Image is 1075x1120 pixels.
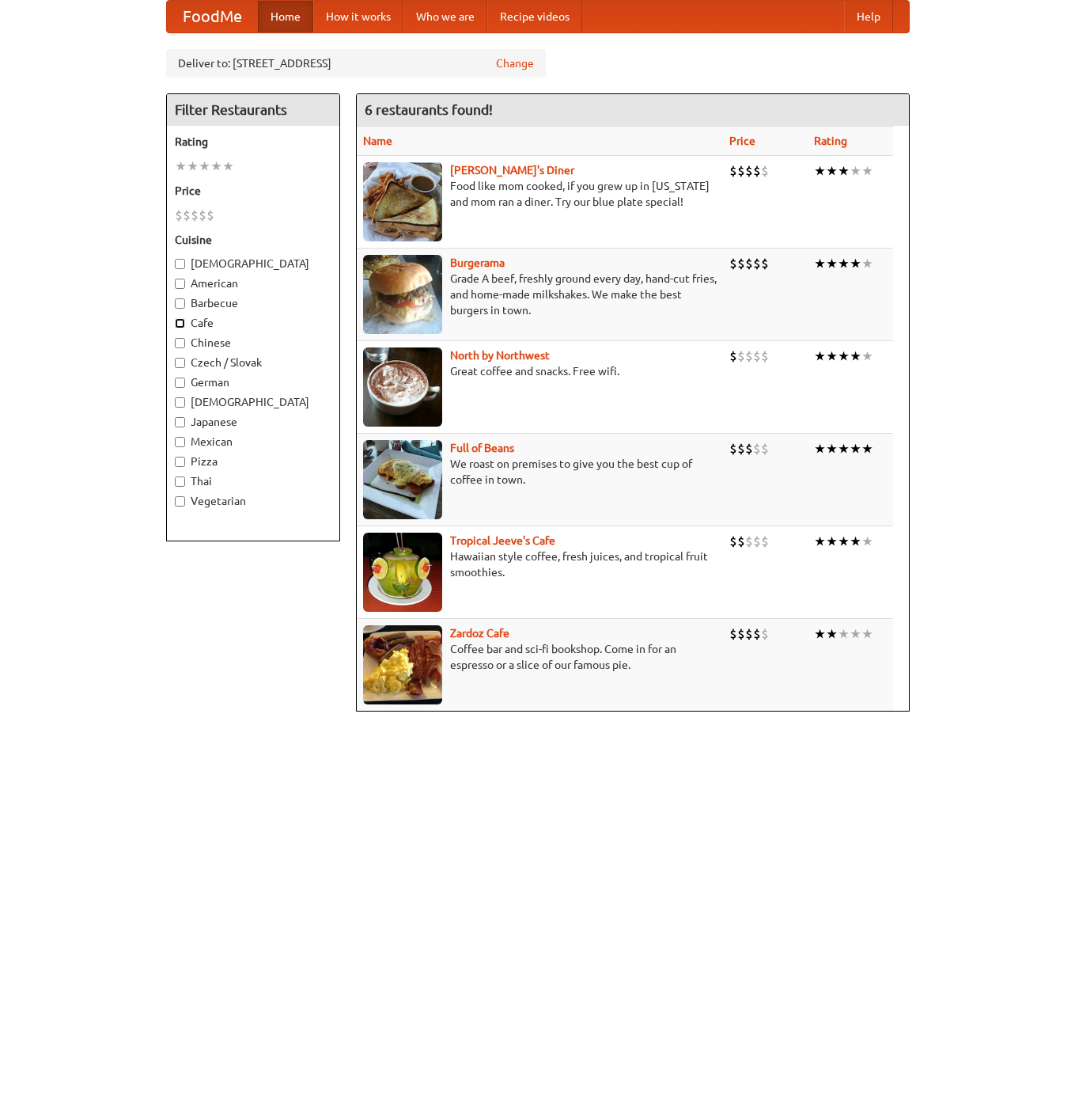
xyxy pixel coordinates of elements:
[175,275,331,291] label: American
[175,279,185,289] input: American
[313,1,403,32] a: How it works
[745,625,753,643] li: $
[175,397,185,408] input: [DEMOGRAPHIC_DATA]
[187,158,199,175] li: ★
[761,255,769,272] li: $
[363,549,717,580] p: Hawaiian style coffee, fresh juices, and tropical fruit smoothies.
[166,49,546,78] div: Deliver to: [STREET_ADDRESS]
[753,347,761,365] li: $
[191,207,199,224] li: $
[487,1,582,32] a: Recipe videos
[838,440,850,457] li: ★
[175,183,331,199] h5: Price
[826,440,838,457] li: ★
[745,533,753,550] li: $
[363,641,717,673] p: Coffee bar and sci-fi bookshop. Come in for an espresso or a slice of our famous pie.
[199,158,210,175] li: ★
[450,164,574,177] a: [PERSON_NAME]'s Diner
[761,162,769,180] li: $
[737,625,745,643] li: $
[175,457,185,467] input: Pizza
[861,255,873,272] li: ★
[175,335,331,351] label: Chinese
[363,440,442,519] img: beans.jpg
[175,454,331,469] label: Pizza
[850,533,861,550] li: ★
[175,134,331,150] h5: Rating
[814,625,826,643] li: ★
[729,255,737,272] li: $
[175,298,185,309] input: Barbecue
[729,625,737,643] li: $
[753,533,761,550] li: $
[175,493,331,509] label: Vegetarian
[861,440,873,457] li: ★
[175,207,183,224] li: $
[753,440,761,457] li: $
[363,178,717,210] p: Food like mom cooked, if you grew up in [US_STATE] and mom ran a diner. Try our blue plate special!
[175,473,331,489] label: Thai
[175,295,331,311] label: Barbecue
[729,347,737,365] li: $
[175,496,185,507] input: Vegetarian
[850,440,861,457] li: ★
[826,625,838,643] li: ★
[222,158,234,175] li: ★
[814,162,826,180] li: ★
[363,347,442,427] img: north.jpg
[729,135,755,147] a: Price
[363,271,717,318] p: Grade A beef, freshly ground every day, hand-cut fries, and home-made milkshakes. We make the bes...
[175,158,187,175] li: ★
[450,349,550,362] a: North by Northwest
[183,207,191,224] li: $
[826,255,838,272] li: ★
[826,347,838,365] li: ★
[850,162,861,180] li: ★
[175,315,331,331] label: Cafe
[363,363,717,379] p: Great coffee and snacks. Free wifi.
[737,440,745,457] li: $
[814,533,826,550] li: ★
[175,232,331,248] h5: Cuisine
[175,437,185,447] input: Mexican
[450,534,555,547] b: Tropical Jeeve's Cafe
[175,434,331,450] label: Mexican
[450,442,514,454] a: Full of Beans
[814,135,847,147] a: Rating
[167,1,258,32] a: FoodMe
[737,533,745,550] li: $
[838,255,850,272] li: ★
[761,625,769,643] li: $
[838,162,850,180] li: ★
[258,1,313,32] a: Home
[838,533,850,550] li: ★
[363,255,442,334] img: burgerama.jpg
[850,347,861,365] li: ★
[175,476,185,487] input: Thai
[403,1,487,32] a: Who we are
[175,259,185,269] input: [DEMOGRAPHIC_DATA]
[753,625,761,643] li: $
[363,533,442,612] img: jeeves.jpg
[826,533,838,550] li: ★
[175,414,331,430] label: Japanese
[167,94,339,126] h4: Filter Restaurants
[363,135,392,147] a: Name
[814,440,826,457] li: ★
[450,627,509,640] a: Zardoz Cafe
[745,347,753,365] li: $
[175,374,331,390] label: German
[761,440,769,457] li: $
[861,625,873,643] li: ★
[861,162,873,180] li: ★
[761,533,769,550] li: $
[761,347,769,365] li: $
[206,207,214,224] li: $
[737,255,745,272] li: $
[450,256,505,269] b: Burgerama
[737,162,745,180] li: $
[838,347,850,365] li: ★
